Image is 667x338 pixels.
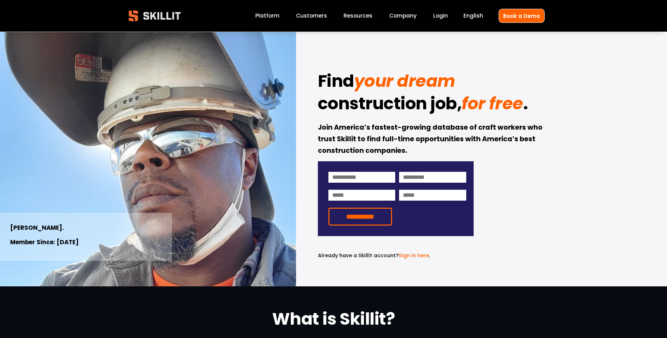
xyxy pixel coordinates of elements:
[433,11,448,21] a: Login
[318,68,354,97] strong: Find
[10,223,64,233] strong: [PERSON_NAME].
[499,9,545,22] a: Book a Demo
[462,92,523,115] em: for free
[318,252,399,259] span: Already have a Skillit account?
[344,11,372,21] a: folder dropdown
[523,91,528,119] strong: .
[354,69,455,93] em: your dream
[344,12,372,20] span: Resources
[399,252,429,259] a: Sign in here
[463,12,483,20] span: English
[389,11,417,21] a: Company
[255,11,280,21] a: Platform
[318,91,462,119] strong: construction job,
[318,122,544,157] strong: Join America’s fastest-growing database of craft workers who trust Skillit to find full-time oppo...
[123,5,187,26] img: Skillit
[10,238,79,248] strong: Member Since: [DATE]
[296,11,327,21] a: Customers
[318,252,474,260] p: .
[272,306,395,335] strong: What is Skillit?
[463,11,483,21] div: language picker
